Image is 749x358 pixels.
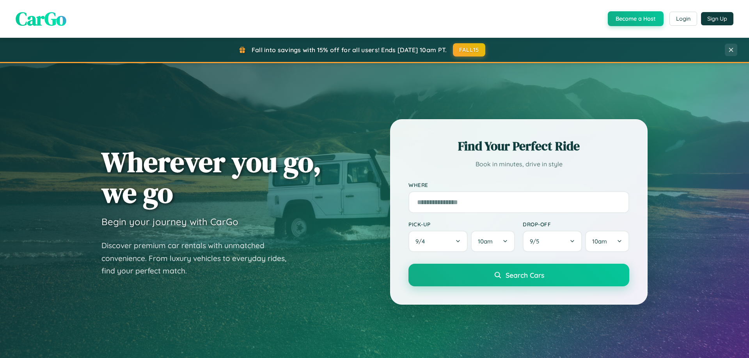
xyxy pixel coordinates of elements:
[408,138,629,155] h2: Find Your Perfect Ride
[101,239,296,277] p: Discover premium car rentals with unmatched convenience. From luxury vehicles to everyday rides, ...
[585,231,629,252] button: 10am
[408,221,515,227] label: Pick-up
[669,12,697,26] button: Login
[523,231,582,252] button: 9/5
[101,146,321,208] h1: Wherever you go, we go
[408,159,629,170] p: Book in minutes, drive in style
[523,221,629,227] label: Drop-off
[471,231,515,252] button: 10am
[701,12,733,25] button: Sign Up
[608,11,664,26] button: Become a Host
[408,182,629,188] label: Where
[530,238,543,245] span: 9 / 5
[252,46,447,54] span: Fall into savings with 15% off for all users! Ends [DATE] 10am PT.
[453,43,486,56] button: FALL15
[16,6,66,32] span: CarGo
[592,238,607,245] span: 10am
[408,231,468,252] button: 9/4
[506,271,544,279] span: Search Cars
[415,238,429,245] span: 9 / 4
[101,216,238,227] h3: Begin your journey with CarGo
[408,264,629,286] button: Search Cars
[478,238,493,245] span: 10am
